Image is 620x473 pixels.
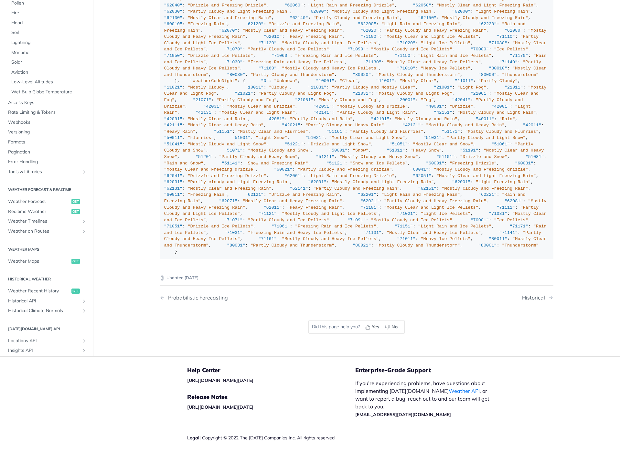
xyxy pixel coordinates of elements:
span: "Flurries" [187,135,214,140]
span: "21081" [295,98,314,102]
span: "Mostly Cloudy and Light Snow" [187,142,266,147]
span: "50011" [164,135,183,140]
span: "60021" [274,167,293,172]
button: Show subpages for Weather Timelines [81,219,87,224]
span: "Mostly Clear and Light Rain" [219,110,295,115]
span: "62221" [478,192,497,197]
span: "Partly Cloudy and Rain" [290,117,352,121]
span: "Light Rain and Freezing Drizzle" [308,173,394,178]
span: "Mostly Clear and Rain" [187,117,248,121]
span: "Mostly Clear and Heavy Freezing Rain" [243,28,342,33]
span: "71020" [397,41,416,46]
span: "Partly Cloudy and Light Rain" [337,110,415,115]
span: Weather Recent History [8,288,70,294]
span: "51201" [196,154,214,159]
a: Solar [8,58,88,67]
span: "62021" [360,199,379,204]
span: "42151" [434,110,452,115]
span: Rate Limiting & Tokens [8,109,87,116]
span: "51051" [389,142,408,147]
span: "Partly Cloudy and Freezing Rain" [313,16,400,20]
span: "Mostly Cloudy and Heavy Ice Pellets" [282,66,379,71]
span: "71130" [363,60,381,65]
span: "Drizzle" [450,104,473,109]
span: "weatherCodeNight" [190,79,238,83]
span: "62011" [263,205,282,210]
span: "51161" [326,129,345,134]
span: "51011" [387,148,405,153]
span: "Snow and Freezing Rain" [245,161,308,166]
span: "62071" [219,199,238,204]
span: "42081" [266,117,285,121]
span: "Light Ice Pellets" [421,41,471,46]
span: "Heavy Freezing Rain" [287,205,342,210]
span: "62131" [164,186,183,191]
a: Historical Climate NormalsShow subpages for Historical Climate Normals [5,306,88,316]
span: "Clear" [339,79,358,83]
span: Realtime Weather [8,208,70,215]
span: "62010" [263,34,282,39]
span: "71070" [224,47,243,52]
span: "51001" [232,135,251,140]
span: "42141" [313,110,332,115]
span: "Freezing Rain and Ice Pellets" [295,53,376,58]
span: "Fog" [421,98,434,102]
span: "21011" [505,85,523,90]
span: "Light Rain and Freezing Drizzle" [308,3,394,8]
span: "71030" [224,60,243,65]
span: "Mostly Clear and Flurries" [237,129,308,134]
span: "62040" [164,3,183,8]
span: "62091" [308,180,326,184]
span: "Freezing Drizzle" [450,161,497,166]
span: get [71,258,80,264]
span: "71140" [499,60,518,65]
button: Show subpages for Insights API [81,348,87,353]
button: Yes [363,322,383,332]
button: Show subpages for Historical Climate Normals [81,308,87,313]
a: Alerts APIShow subpages for Alerts API [5,356,88,365]
a: Tools & LibrariesShow subpages for Tools & Libraries [5,167,88,177]
span: "71110" [497,34,515,39]
span: "Cloudy" [269,85,290,90]
span: "Rain and Freezing Rain" [164,192,528,204]
span: "70000" [470,47,489,52]
span: "Mostly Cloudy and Light Fog" [376,91,452,96]
span: Soil [11,29,87,36]
span: "71050" [164,53,183,58]
span: "Mostly Clear and Drizzle" [227,104,295,109]
span: "21021" [235,91,253,96]
span: "62081" [505,199,523,204]
span: "Partly Cloudy and Light Ice Pellets" [164,34,541,46]
span: "Freezing Rain and Heavy Ice Pellets" [248,60,345,65]
span: Aviation [11,69,87,76]
span: "42051" [313,104,332,109]
span: "Thunderstorm" [502,72,539,77]
span: "62050" [413,3,431,8]
a: Soil [8,28,88,37]
span: Weather Forecast [8,198,70,205]
span: "Freezing Rain" [187,192,227,197]
span: "80020" [353,72,371,77]
span: Low-Level Altitudes [11,79,87,85]
span: "Mostly Cloudy and Heavy Freezing Rain" [164,199,549,210]
span: Access Keys [8,99,87,106]
span: "62070" [219,28,238,33]
button: Show subpages for Weather on Routes [81,229,87,234]
span: "62041" [164,173,183,178]
span: "Snow" [353,148,369,153]
span: "0" [261,79,269,83]
span: "Unknown" [274,79,298,83]
span: "42091" [164,117,183,121]
span: "62151" [418,186,436,191]
span: "62000" [452,9,471,14]
span: "42021" [282,123,300,128]
span: "62141" [290,186,308,191]
span: "71060" [272,53,290,58]
span: "Partly Cloudy and Light Freezing Rain" [187,9,290,14]
span: "62020" [360,28,379,33]
span: "Mostly Clear and Freezing drizzle" [164,167,256,172]
button: Show subpages for Historical API [81,298,87,303]
span: "Mostly Cloudy and Freezing Rain" [442,186,528,191]
span: "Mostly Clear and Freezing Rain" [187,16,271,20]
span: "Partly Cloudy and Light Fog" [258,91,334,96]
